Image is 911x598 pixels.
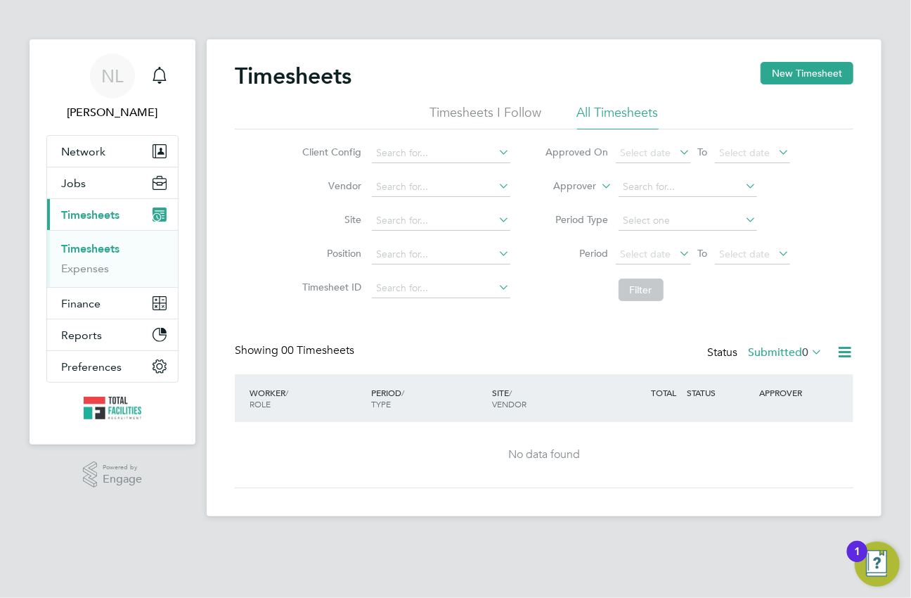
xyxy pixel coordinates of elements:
a: Timesheets [61,242,119,255]
span: 00 Timesheets [281,343,354,357]
button: Reports [47,319,178,350]
button: Preferences [47,351,178,382]
span: TOTAL [651,387,676,398]
span: To [694,244,712,262]
span: NL [102,67,124,85]
span: Reports [61,329,102,342]
div: WORKER [246,380,368,416]
label: Client Config [299,146,362,158]
span: Nicola Lawrence [46,104,179,121]
label: Approver [534,179,597,193]
input: Select one [619,211,757,231]
span: TYPE [371,398,391,409]
input: Search for... [619,177,757,197]
span: Jobs [61,177,86,190]
div: STATUS [683,380,756,405]
a: Go to home page [46,397,179,419]
label: Period Type [545,213,609,226]
label: Site [299,213,362,226]
button: Open Resource Center, 1 new notification [855,542,900,587]
a: Expenses [61,262,109,275]
span: To [694,143,712,161]
div: Timesheets [47,230,178,287]
div: Showing [235,343,357,358]
span: / [510,387,512,398]
button: Network [47,136,178,167]
button: Jobs [47,167,178,198]
nav: Main navigation [30,39,195,445]
span: Select date [720,248,770,260]
img: tfrecruitment-logo-retina.png [84,397,141,419]
h2: Timesheets [235,62,351,90]
input: Search for... [372,245,510,265]
span: / [285,387,288,398]
button: Filter [619,279,664,301]
input: Search for... [372,211,510,231]
span: Select date [621,146,671,159]
input: Search for... [372,144,510,163]
div: SITE [489,380,611,416]
span: / [401,387,404,398]
div: APPROVER [756,380,829,405]
span: ROLE [250,398,271,409]
a: Powered byEngage [83,462,143,488]
div: Status [707,343,825,363]
a: NL[PERSON_NAME] [46,53,179,121]
label: Vendor [299,179,362,192]
label: Submitted [748,345,822,360]
label: Position [299,247,362,260]
label: Period [545,247,609,260]
input: Search for... [372,177,510,197]
li: Timesheets I Follow [430,104,542,129]
div: PERIOD [368,380,489,416]
input: Search for... [372,279,510,298]
span: VENDOR [493,398,527,409]
span: Select date [621,248,671,260]
label: Timesheet ID [299,281,362,293]
div: No data found [249,447,839,462]
span: Powered by [103,462,142,473]
span: Preferences [61,360,122,374]
button: Finance [47,288,178,319]
span: Network [61,145,105,158]
button: New Timesheet [761,62,853,84]
span: Finance [61,297,101,310]
span: Engage [103,473,142,485]
div: 1 [854,552,860,570]
li: All Timesheets [577,104,659,129]
span: Timesheets [61,208,119,222]
button: Timesheets [47,199,178,230]
span: Select date [720,146,770,159]
span: 0 [802,345,808,360]
label: Approved On [545,146,609,158]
